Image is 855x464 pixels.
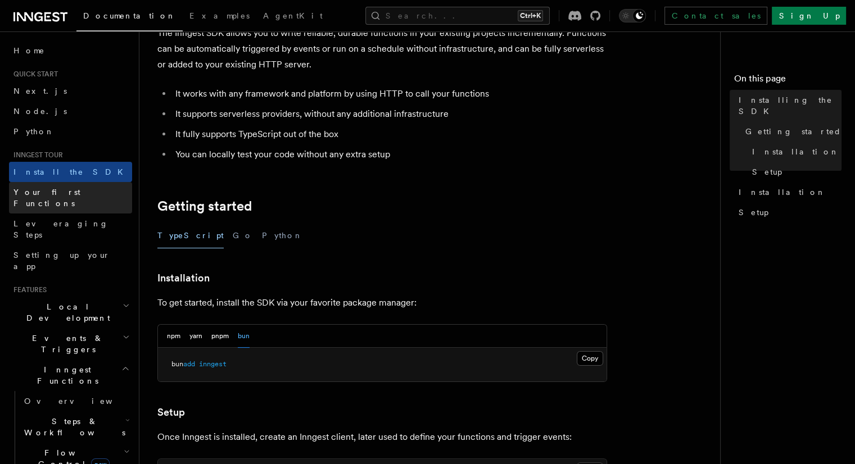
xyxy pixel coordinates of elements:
[157,223,224,248] button: TypeScript
[9,162,132,182] a: Install the SDK
[189,11,250,20] span: Examples
[256,3,329,30] a: AgentKit
[20,411,132,443] button: Steps & Workflows
[734,202,842,222] a: Setup
[664,7,767,25] a: Contact sales
[9,301,123,324] span: Local Development
[238,325,250,348] button: bun
[741,121,842,142] a: Getting started
[233,223,253,248] button: Go
[167,325,180,348] button: npm
[20,416,125,438] span: Steps & Workflows
[172,106,607,122] li: It supports serverless providers, without any additional infrastructure
[9,364,121,386] span: Inngest Functions
[9,213,132,245] a: Leveraging Steps
[9,285,47,294] span: Features
[752,166,782,178] span: Setup
[752,146,839,157] span: Installation
[13,107,67,116] span: Node.js
[365,7,550,25] button: Search...Ctrl+K
[211,325,229,348] button: pnpm
[734,182,842,202] a: Installation
[9,360,132,391] button: Inngest Functions
[183,3,256,30] a: Examples
[263,11,323,20] span: AgentKit
[748,142,842,162] a: Installation
[183,360,195,368] span: add
[262,223,303,248] button: Python
[189,325,202,348] button: yarn
[13,45,45,56] span: Home
[83,11,176,20] span: Documentation
[13,188,80,208] span: Your first Functions
[13,167,130,176] span: Install the SDK
[157,295,607,311] p: To get started, install the SDK via your favorite package manager:
[9,328,132,360] button: Events & Triggers
[739,207,768,218] span: Setup
[13,251,110,271] span: Setting up your app
[577,351,603,366] button: Copy
[9,40,132,61] a: Home
[745,126,842,137] span: Getting started
[172,126,607,142] li: It fully supports TypeScript out of the box
[157,270,210,286] a: Installation
[9,70,58,79] span: Quick start
[157,25,607,72] p: The Inngest SDK allows you to write reliable, durable functions in your existing projects increme...
[9,121,132,142] a: Python
[199,360,227,368] span: inngest
[172,86,607,102] li: It works with any framework and platform by using HTTP to call your functions
[9,101,132,121] a: Node.js
[748,162,842,182] a: Setup
[13,219,108,239] span: Leveraging Steps
[20,391,132,411] a: Overview
[772,7,846,25] a: Sign Up
[9,151,63,160] span: Inngest tour
[739,94,842,117] span: Installing the SDK
[24,397,140,406] span: Overview
[9,182,132,213] a: Your first Functions
[734,72,842,90] h4: On this page
[157,404,185,420] a: Setup
[9,81,132,101] a: Next.js
[157,198,252,214] a: Getting started
[9,245,132,276] a: Setting up your app
[13,127,55,136] span: Python
[9,297,132,328] button: Local Development
[13,87,67,95] span: Next.js
[619,9,646,22] button: Toggle dark mode
[172,147,607,162] li: You can locally test your code without any extra setup
[739,186,826,198] span: Installation
[76,3,183,31] a: Documentation
[171,360,183,368] span: bun
[734,90,842,121] a: Installing the SDK
[9,333,123,355] span: Events & Triggers
[518,10,543,21] kbd: Ctrl+K
[157,429,607,445] p: Once Inngest is installed, create an Inngest client, later used to define your functions and trig...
